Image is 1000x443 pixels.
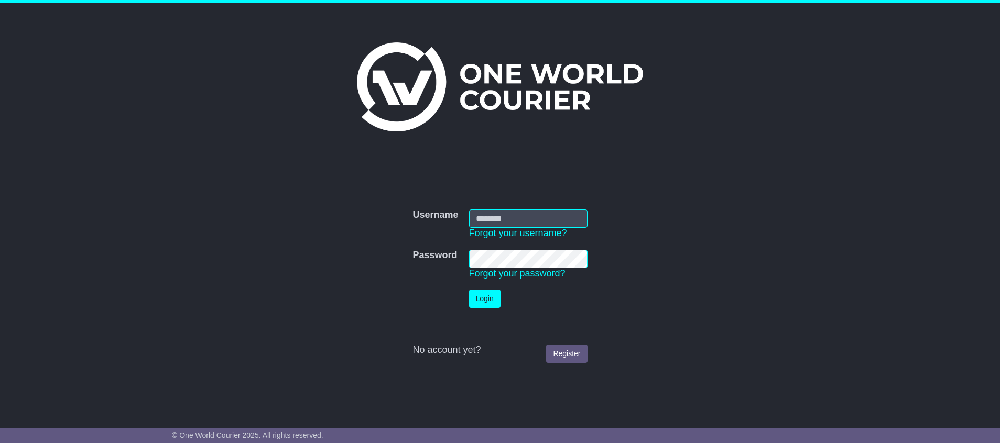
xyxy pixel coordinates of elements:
span: © One World Courier 2025. All rights reserved. [172,431,323,439]
div: No account yet? [412,345,587,356]
label: Username [412,209,458,221]
label: Password [412,250,457,261]
button: Login [469,290,501,308]
img: One World [357,42,643,131]
a: Register [546,345,587,363]
a: Forgot your password? [469,268,566,279]
a: Forgot your username? [469,228,567,238]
